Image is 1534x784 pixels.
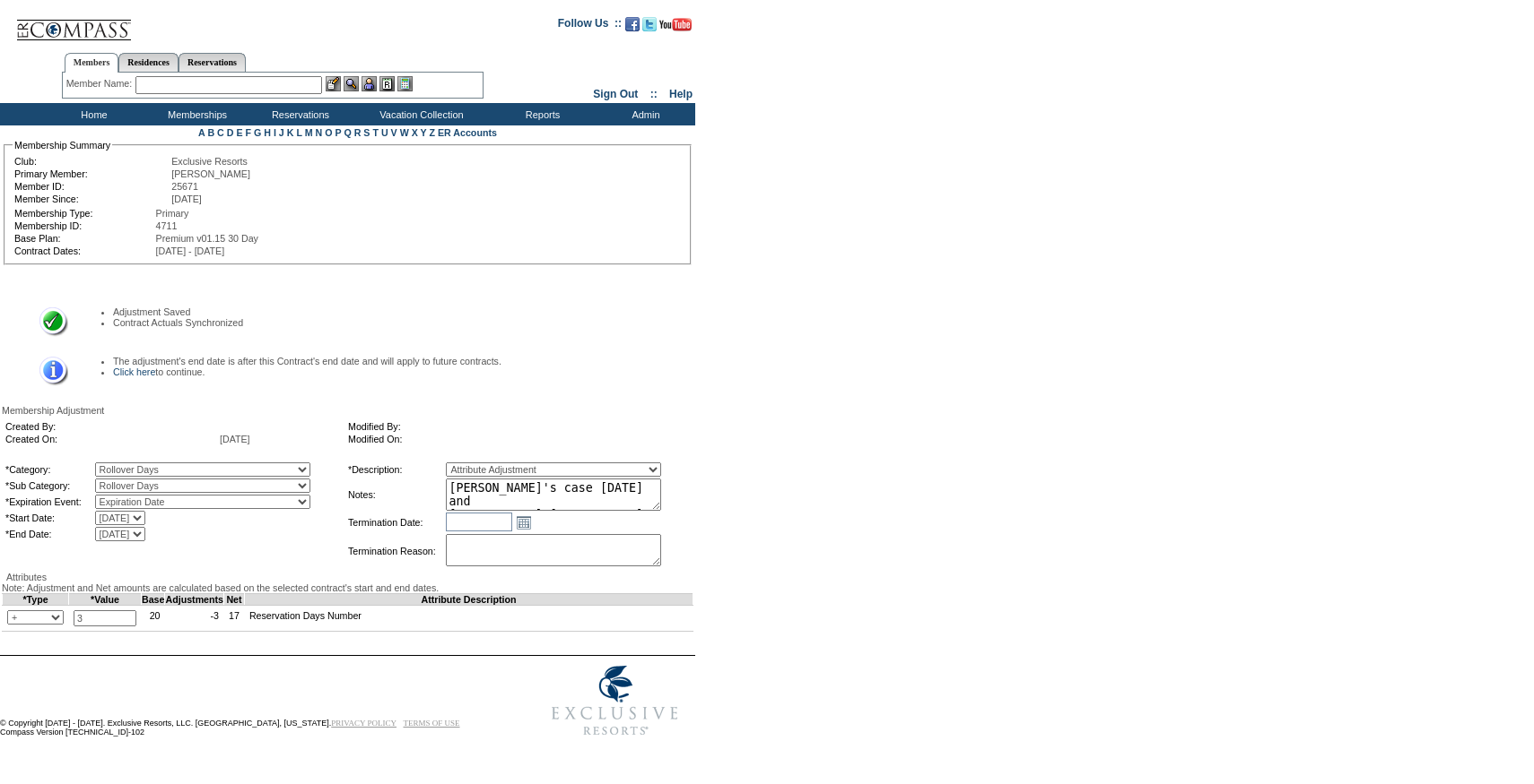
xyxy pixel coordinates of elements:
li: The adjustment's end date is after this Contract's end date and will apply to future contracts. [113,356,665,366]
span: Exclusive Resorts [171,156,248,167]
td: Reservations [247,103,350,125]
a: Y [421,127,427,138]
a: Open the calendar popup. [514,513,534,532]
a: T [372,127,379,138]
a: Subscribe to our YouTube Channel [659,22,692,33]
a: Z [429,127,435,138]
a: G [254,127,261,138]
a: PRIVACY POLICY [331,719,397,728]
td: Membership ID: [14,220,154,231]
td: Base Plan: [14,233,154,244]
li: to continue. [113,366,665,377]
legend: Membership Summary [13,140,112,151]
a: P [336,127,342,138]
td: *Sub Category: [5,478,93,493]
span: Primary [156,208,189,219]
a: O [325,127,332,138]
td: Primary Member: [14,168,170,179]
td: *Type [3,593,69,605]
a: E [236,127,242,138]
td: Contract Dates: [14,246,154,256]
a: Click here [113,366,155,377]
a: V [391,127,397,138]
a: TERMS OF USE [404,719,460,728]
span: [PERSON_NAME] [171,168,250,179]
td: Club: [14,156,170,167]
td: Admin [592,103,695,125]
a: ER Accounts [438,127,497,138]
a: A [198,127,205,138]
div: Attributes [2,572,693,582]
textarea: [PERSON_NAME]'s case [DATE] and [PERSON_NAME]/[PERSON_NAME] approval, rolling 3 days over 25% fro... [446,478,661,511]
li: Contract Actuals Synchronized [113,317,665,328]
a: I [274,127,276,138]
td: *Category: [5,462,93,477]
img: Become our fan on Facebook [625,17,640,31]
img: Subscribe to our YouTube Channel [659,18,692,31]
a: L [296,127,301,138]
img: b_edit.gif [326,76,341,91]
a: F [245,127,251,138]
td: Membership Type: [14,208,154,219]
td: Memberships [144,103,247,125]
td: Created By: [5,421,218,432]
a: Become our fan on Facebook [625,22,640,33]
td: *Start Date: [5,511,93,525]
td: Member Since: [14,194,170,204]
a: M [305,127,313,138]
td: Home [40,103,144,125]
a: S [363,127,370,138]
td: *Description: [348,462,444,477]
a: X [412,127,418,138]
img: Success Message [28,307,68,337]
a: D [227,127,234,138]
a: Reservations [179,53,246,72]
td: *End Date: [5,527,93,541]
td: Termination Date: [348,513,444,532]
a: Follow us on Twitter [642,22,657,33]
td: Follow Us :: [558,15,622,37]
a: C [217,127,224,138]
img: Impersonate [362,76,377,91]
img: Exclusive Resorts [535,656,695,745]
td: 17 [224,605,245,631]
span: [DATE] [220,434,250,444]
td: Member ID: [14,181,170,192]
td: Modified By: [348,421,684,432]
img: b_calculator.gif [397,76,413,91]
a: N [316,127,323,138]
td: Attribute Description [244,593,693,605]
span: [DATE] - [DATE] [156,246,225,256]
img: Reservations [379,76,395,91]
img: Information Message [28,357,68,386]
td: Base [142,593,165,605]
span: 25671 [171,181,198,192]
td: Reservation Days Number [244,605,693,631]
td: Modified On: [348,434,684,444]
td: Net [224,593,245,605]
a: B [207,127,214,138]
img: Follow us on Twitter [642,17,657,31]
div: Note: Adjustment and Net amounts are calculated based on the selected contract's start and end da... [2,582,693,593]
td: 20 [142,605,165,631]
span: 4711 [156,220,178,231]
a: H [264,127,271,138]
a: Members [65,53,119,73]
td: Reports [489,103,592,125]
td: Vacation Collection [350,103,489,125]
a: Help [669,88,693,100]
a: W [400,127,409,138]
td: -3 [165,605,224,631]
td: Created On: [5,434,218,444]
img: View [344,76,359,91]
a: Q [344,127,351,138]
span: Premium v01.15 30 Day [156,233,258,244]
div: Member Name: [66,76,135,91]
span: [DATE] [171,194,202,204]
a: Sign Out [593,88,638,100]
a: R [354,127,362,138]
td: Termination Reason: [348,534,444,568]
td: *Expiration Event: [5,495,93,509]
td: *Value [69,593,142,605]
li: Adjustment Saved [113,306,665,317]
